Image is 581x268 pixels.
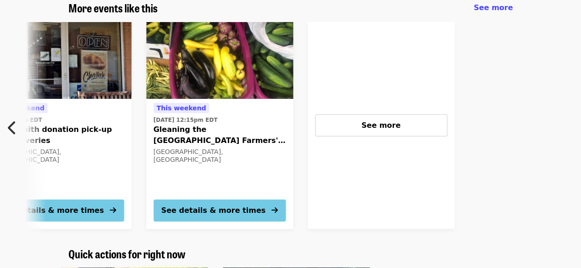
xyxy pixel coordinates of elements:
[61,247,520,261] div: Quick actions for right now
[153,200,286,222] button: See details & more times
[161,205,265,216] div: See details & more times
[157,104,206,112] span: This weekend
[146,22,293,229] a: See details for "Gleaning the Hyde Park Farmers' Market"
[271,206,278,215] i: arrow-right icon
[474,2,513,13] a: See more
[68,245,186,262] span: Quick actions for right now
[153,124,286,146] span: Gleaning the [GEOGRAPHIC_DATA] Farmers' Market
[68,1,158,15] a: More events like this
[474,3,513,12] span: See more
[153,116,218,124] time: [DATE] 12:15pm EDT
[61,1,520,15] div: More events like this
[308,22,455,229] a: See more
[315,114,447,137] button: See more
[153,148,286,164] div: [GEOGRAPHIC_DATA], [GEOGRAPHIC_DATA]
[146,22,293,99] img: Gleaning the Hyde Park Farmers' Market organized by Society of St. Andrew
[110,206,116,215] i: arrow-right icon
[8,119,17,137] i: chevron-left icon
[68,247,186,261] a: Quick actions for right now
[361,121,400,130] span: See more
